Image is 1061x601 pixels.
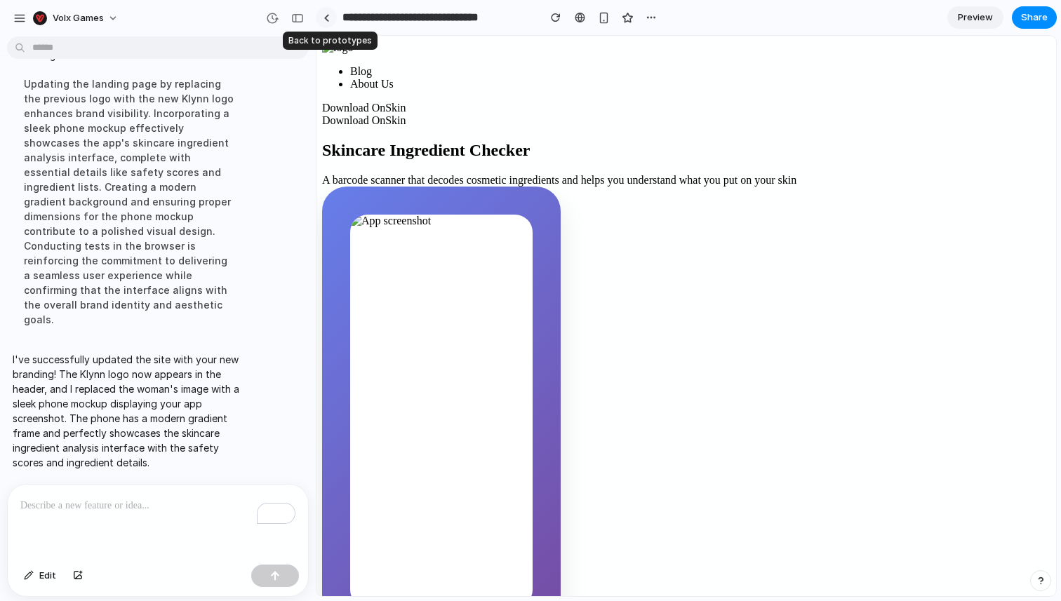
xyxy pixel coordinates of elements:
[34,42,77,54] a: About Us
[8,485,308,559] div: To enrich screen reader interactions, please activate Accessibility in Grammarly extension settings
[6,105,734,124] h1: Skincare Ingredient Checker
[958,11,993,25] span: Preview
[1012,6,1057,29] button: Share
[34,179,114,191] img: App screenshot
[6,138,734,151] div: A barcode scanner that decodes cosmetic ingredients and helps you understand what you put on your...
[53,11,104,25] span: Volx Games
[13,352,247,470] p: I've successfully updated the site with your new branding! The Klynn logo now appears in the head...
[6,66,90,78] a: Download OnSkin
[947,6,1003,29] a: Preview
[39,569,56,583] span: Edit
[17,565,63,587] button: Edit
[13,68,247,335] div: Updating the landing page by replacing the previous logo with the new Klynn logo enhances brand v...
[6,6,36,18] img: logo
[27,7,126,29] button: Volx Games
[283,32,378,50] div: Back to prototypes
[34,29,55,41] a: Blog
[6,79,90,90] a: Download OnSkin
[1021,11,1048,25] span: Share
